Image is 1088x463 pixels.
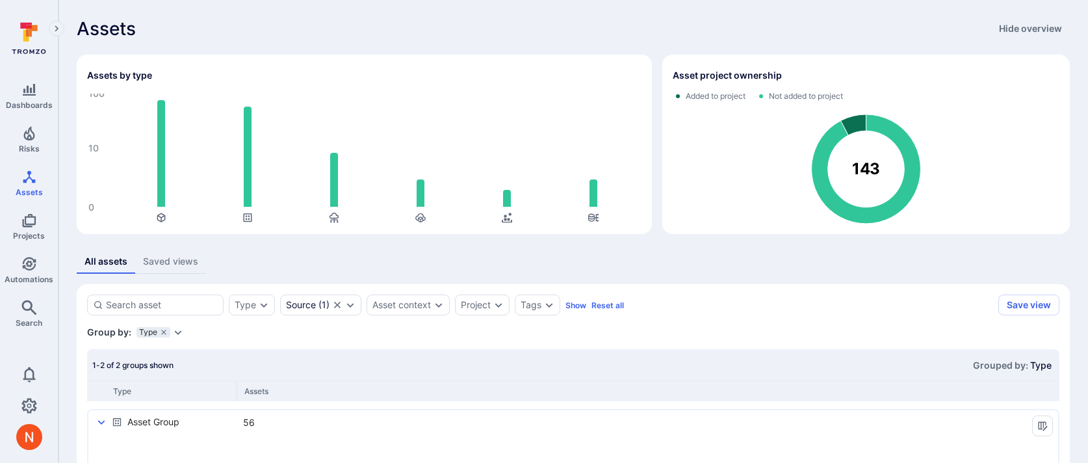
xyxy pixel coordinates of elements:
span: Automations [5,274,53,284]
span: Projects [13,231,45,241]
button: Expand navigation menu [49,21,64,36]
i: Expand navigation menu [52,23,61,34]
button: Expand dropdown [434,300,444,310]
div: Assets [244,386,309,396]
span: Dashboards [6,100,53,110]
span: Grouped by: [973,360,1030,371]
div: Asset Group56 [88,410,1058,449]
div: Type [136,327,170,337]
span: Added to project [686,91,745,101]
img: ACg8ocIprwjrgDQnDsNSk9Ghn5p5-B8DpAKWoJ5Gi9syOE4K59tr4Q=s96-c [16,424,42,450]
span: Group by: [87,326,131,339]
button: Expand dropdown [544,300,554,310]
button: Hide overview [991,18,1070,39]
span: Assets [16,187,43,197]
div: assets tabs [77,250,1070,274]
span: Search [16,318,42,328]
button: Expand dropdown [259,300,269,310]
div: 56 [243,416,308,429]
span: Asset Group [127,416,179,429]
button: Reset all [591,300,624,310]
span: Type [139,328,157,336]
button: Save view [998,295,1059,315]
div: grouping parameters [136,327,183,337]
button: Project [461,300,491,310]
div: Source [286,300,316,310]
h2: Asset project ownership [673,69,782,82]
button: Type [235,300,256,310]
button: Tags [521,300,541,310]
button: Expand dropdown [345,300,356,310]
div: Assets overview [66,44,1070,234]
h2: Assets by type [87,69,152,82]
span: 1-2 of 2 groups shown [92,360,174,370]
input: Search asset [106,298,218,311]
button: Asset context [372,300,431,310]
span: Assets [77,18,136,39]
span: Type [1030,360,1052,371]
span: Not added to project [769,91,843,101]
button: Source(1) [286,300,330,310]
div: ( 1 ) [286,300,330,310]
button: Expand dropdown [493,300,504,310]
text: 143 [851,160,880,179]
text: 0 [88,202,94,213]
div: Neeren Patki [16,424,42,450]
button: Manage columns [1032,416,1053,436]
button: Show [565,300,586,310]
text: 10 [88,142,99,153]
button: Expand dropdown [173,327,183,337]
div: Saved views [143,255,198,268]
span: Risks [19,144,40,153]
button: Clear selection [332,300,343,310]
div: All assets [84,255,127,268]
div: Type [113,386,237,396]
div: Fortify [280,295,361,315]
